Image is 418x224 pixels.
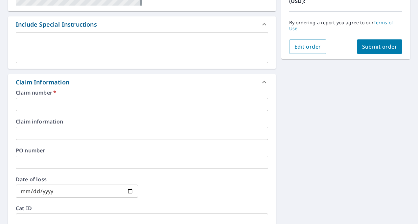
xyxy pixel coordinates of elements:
span: Edit order [294,43,321,50]
span: Submit order [362,43,397,50]
div: Include Special Instructions [16,20,97,29]
label: PO number [16,148,268,153]
p: By ordering a report you agree to our [289,20,402,32]
button: Edit order [289,39,326,54]
label: Claim number [16,90,268,95]
div: Include Special Instructions [8,16,276,32]
label: Date of loss [16,177,138,182]
a: Terms of Use [289,19,393,32]
label: Cat ID [16,206,268,211]
div: Claim Information [8,74,276,90]
div: Claim Information [16,78,69,87]
label: Claim information [16,119,268,124]
button: Submit order [357,39,403,54]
